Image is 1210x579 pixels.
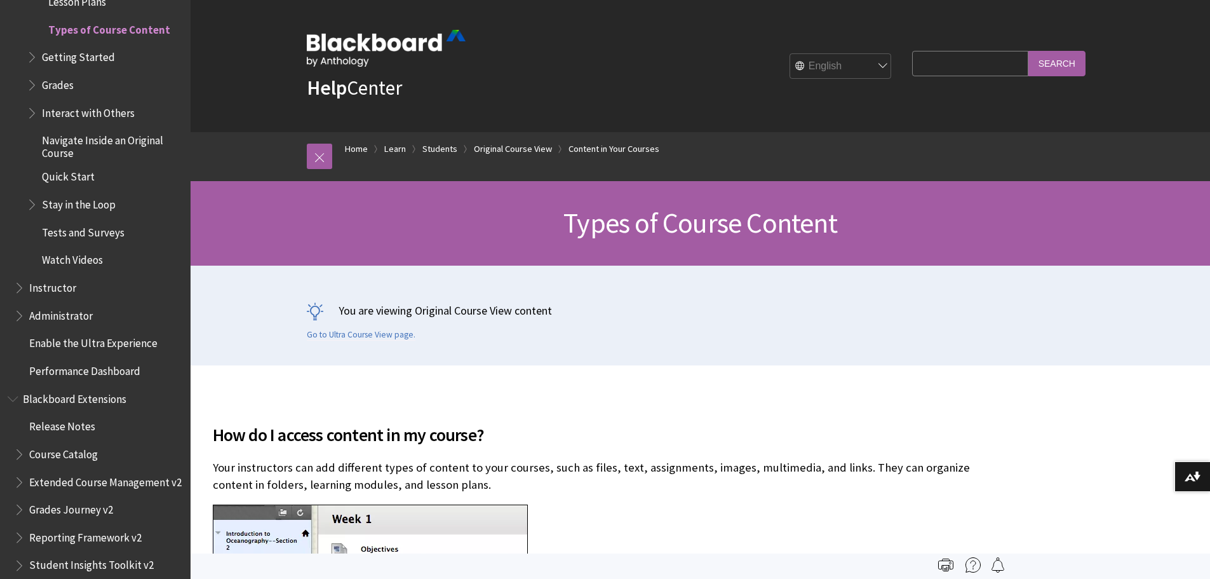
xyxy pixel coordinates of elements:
p: You are viewing Original Course View content [307,303,1094,318]
a: Original Course View [474,141,552,157]
span: Instructor [29,277,76,294]
a: Go to Ultra Course View page. [307,329,415,341]
span: Extended Course Management v2 [29,472,181,489]
span: Getting Started [41,46,114,64]
span: Watch Videos [41,250,102,267]
a: Students [422,141,457,157]
span: Reporting Framework v2 [29,527,141,544]
a: Content in Your Courses [568,141,659,157]
img: Follow this page [990,557,1005,573]
span: Student Insights Toolkit v2 [29,555,153,572]
span: Stay in the Loop [41,194,115,211]
p: Your instructors can add different types of content to your courses, such as files, text, assignm... [213,460,1000,493]
span: Tests and Surveys [41,222,124,239]
span: Blackboard Extensions [22,388,126,405]
span: How do I access content in my course? [213,421,1000,448]
a: Home [345,141,368,157]
span: Quick Start [41,167,94,184]
a: Learn [384,141,406,157]
img: More help [965,557,981,573]
span: Course Catalog [29,444,97,461]
span: Types of Course Content [563,205,837,240]
img: Blackboard by Anthology [307,30,466,67]
span: Administrator [29,305,92,322]
a: HelpCenter [307,75,402,100]
select: Site Language Selector [790,54,892,79]
span: Performance Dashboard [29,360,140,378]
span: Interact with Others [41,102,134,119]
span: Navigate Inside an Original Course [41,130,182,160]
img: Print [938,557,953,573]
span: Enable the Ultra Experience [29,333,157,350]
span: Grades [41,74,73,92]
span: Grades Journey v2 [29,499,112,516]
span: Release Notes [29,416,95,433]
span: Types of Course Content [48,19,170,36]
input: Search [1028,51,1086,76]
strong: Help [307,75,347,100]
